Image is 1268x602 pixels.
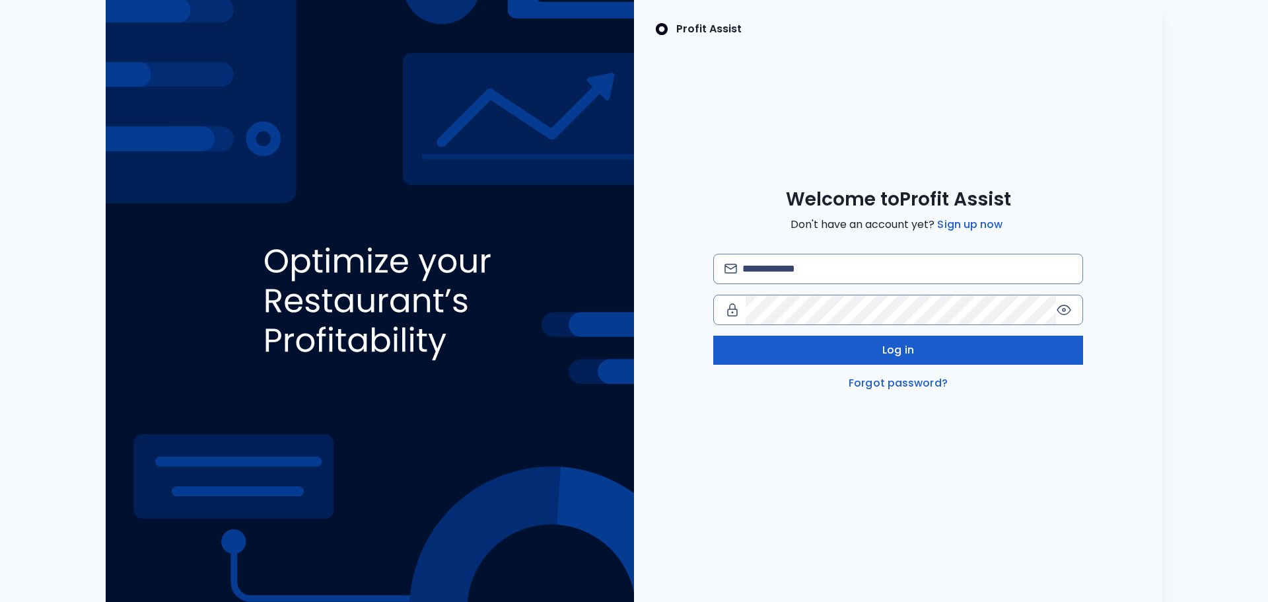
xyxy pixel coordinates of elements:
[655,21,668,37] img: SpotOn Logo
[846,375,950,391] a: Forgot password?
[791,217,1005,233] span: Don't have an account yet?
[713,336,1083,365] button: Log in
[786,188,1011,211] span: Welcome to Profit Assist
[882,342,914,358] span: Log in
[934,217,1005,233] a: Sign up now
[724,264,737,274] img: email
[676,21,742,37] p: Profit Assist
